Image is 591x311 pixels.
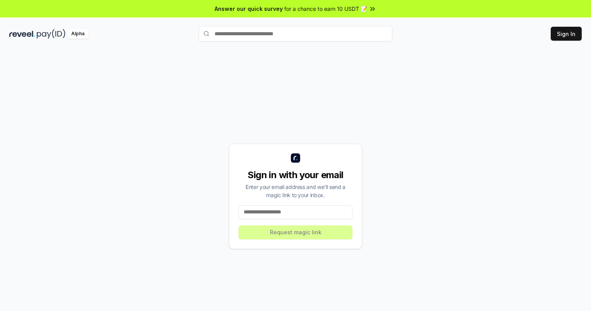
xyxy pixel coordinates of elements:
div: Alpha [67,29,89,39]
div: Enter your email address and we’ll send a magic link to your inbox. [239,183,352,199]
img: logo_small [291,153,300,163]
img: pay_id [37,29,65,39]
span: for a chance to earn 10 USDT 📝 [284,5,367,13]
span: Answer our quick survey [215,5,283,13]
div: Sign in with your email [239,169,352,181]
img: reveel_dark [9,29,35,39]
button: Sign In [551,27,582,41]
